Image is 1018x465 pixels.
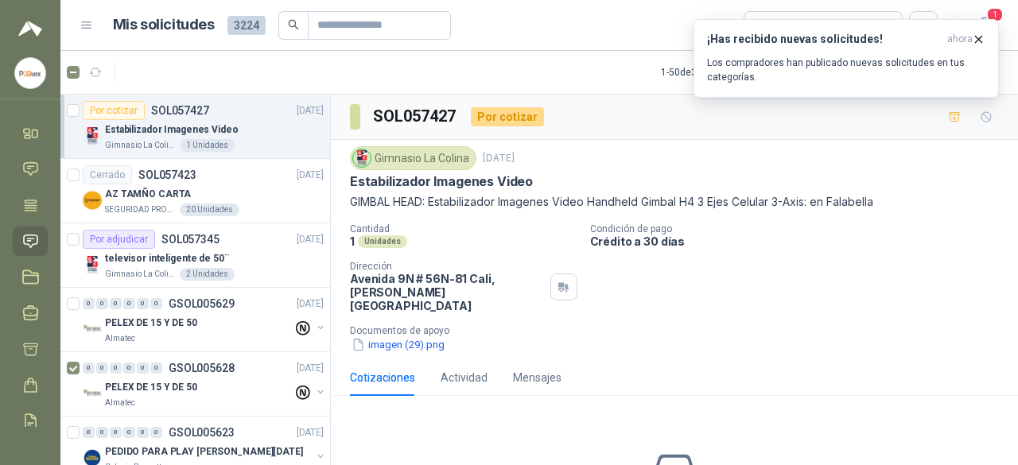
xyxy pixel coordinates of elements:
[105,397,135,409] p: Almatec
[947,33,973,46] span: ahora
[83,191,102,210] img: Company Logo
[83,255,102,274] img: Company Logo
[707,33,941,46] h3: ¡Has recibido nuevas solicitudes!
[180,139,235,152] div: 1 Unidades
[83,427,95,438] div: 0
[83,126,102,145] img: Company Logo
[350,234,355,248] p: 1
[350,272,544,312] p: Avenida 9N # 56N-81 Cali , [PERSON_NAME][GEOGRAPHIC_DATA]
[297,168,324,183] p: [DATE]
[150,362,162,374] div: 0
[105,332,135,345] p: Almatec
[105,203,177,216] p: SEGURIDAD PROVISER LTDA
[297,425,324,440] p: [DATE]
[350,261,544,272] p: Dirección
[661,60,764,85] div: 1 - 50 de 3320
[105,251,229,266] p: televisor inteligente de 50¨
[137,298,149,309] div: 0
[105,380,197,395] p: PELEX DE 15 Y DE 50
[169,427,235,438] p: GSOL005623
[105,187,191,202] p: AZ TAMÑO CARTA
[96,362,108,374] div: 0
[138,169,196,180] p: SOL057423
[96,427,108,438] div: 0
[105,122,239,138] p: Estabilizador Imagenes Video
[373,104,458,129] h3: SOL057427
[83,298,95,309] div: 0
[113,14,215,37] h1: Mis solicitudes
[105,316,197,331] p: PELEX DE 15 Y DE 50
[18,19,42,38] img: Logo peakr
[358,235,407,248] div: Unidades
[60,159,330,223] a: CerradoSOL057423[DATE] Company LogoAZ TAMÑO CARTASEGURIDAD PROVISER LTDA20 Unidades
[83,165,132,184] div: Cerrado
[513,369,561,386] div: Mensajes
[483,151,515,166] p: [DATE]
[590,223,1012,234] p: Condición de pago
[754,17,787,34] div: Todas
[105,139,177,152] p: Gimnasio La Colina
[441,369,488,386] div: Actividad
[83,101,145,120] div: Por cotizar
[96,298,108,309] div: 0
[150,298,162,309] div: 0
[694,19,999,98] button: ¡Has recibido nuevas solicitudes!ahora Los compradores han publicado nuevas solicitudes en tus ca...
[590,234,1012,248] p: Crédito a 30 días
[169,298,235,309] p: GSOL005629
[123,298,135,309] div: 0
[110,298,122,309] div: 0
[110,427,122,438] div: 0
[350,223,577,234] p: Cantidad
[350,146,476,170] div: Gimnasio La Colina
[350,173,533,190] p: Estabilizador Imagenes Video
[180,203,239,216] div: 20 Unidades
[350,193,999,211] p: GIMBAL HEAD: Estabilizador Imagenes Video Handheld Gimbal H4 3 Ejes Celular 3-Axis: en Falabella
[137,427,149,438] div: 0
[707,56,985,84] p: Los compradores han publicado nuevas solicitudes en tus categorías.
[83,320,102,339] img: Company Logo
[60,223,330,288] a: Por adjudicarSOL057345[DATE] Company Logotelevisor inteligente de 50¨Gimnasio La Colina2 Unidades
[986,7,1004,22] span: 1
[297,103,324,118] p: [DATE]
[60,95,330,159] a: Por cotizarSOL057427[DATE] Company LogoEstabilizador Imagenes VideoGimnasio La Colina1 Unidades
[169,362,235,374] p: GSOL005628
[83,294,327,345] a: 0 0 0 0 0 0 GSOL005629[DATE] Company LogoPELEX DE 15 Y DE 50Almatec
[970,11,999,40] button: 1
[288,19,299,30] span: search
[83,358,327,409] a: 0 0 0 0 0 0 GSOL005628[DATE] Company LogoPELEX DE 15 Y DE 50Almatec
[83,362,95,374] div: 0
[180,268,235,281] div: 2 Unidades
[83,384,102,403] img: Company Logo
[110,362,122,374] div: 0
[137,362,149,374] div: 0
[161,234,220,245] p: SOL057345
[471,107,544,126] div: Por cotizar
[353,149,371,167] img: Company Logo
[350,369,415,386] div: Cotizaciones
[15,58,45,88] img: Company Logo
[123,362,135,374] div: 0
[350,325,1012,336] p: Documentos de apoyo
[151,105,209,116] p: SOL057427
[105,268,177,281] p: Gimnasio La Colina
[123,427,135,438] div: 0
[105,444,303,459] p: PEDIDO PARA PLAY [PERSON_NAME][DATE]
[297,232,324,247] p: [DATE]
[150,427,162,438] div: 0
[350,336,446,353] button: imagen (29).png
[297,361,324,376] p: [DATE]
[227,16,266,35] span: 3224
[297,296,324,312] p: [DATE]
[83,230,155,249] div: Por adjudicar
